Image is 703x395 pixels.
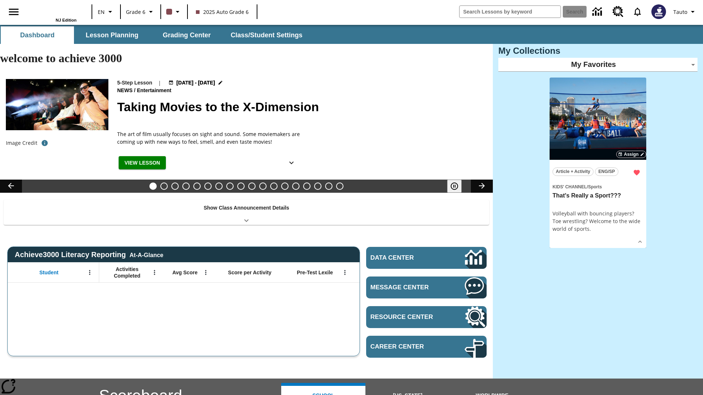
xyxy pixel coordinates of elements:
[447,180,462,193] button: Pause
[366,336,487,358] a: Career Center
[117,130,300,146] p: The art of film usually focuses on sight and sound. Some moviemakers are coming up with new ways ...
[366,306,487,328] a: Resource Center, Will open in new tab
[670,5,700,18] button: Profile/Settings
[15,251,163,259] span: Achieve3000 Literacy Reporting
[371,343,443,350] span: Career Center
[215,183,223,190] button: Slide 7 Solar Power to the People
[553,210,643,233] div: Volleyball with bouncing players? Toe wrestling? Welcome to the wide world of sports.
[336,183,343,190] button: Slide 18 The Constitution's Balancing Act
[630,166,643,179] button: Remove from Favorites
[75,26,149,44] button: Lesson Planning
[40,269,59,276] span: Student
[259,183,267,190] button: Slide 11 Mixed Practice: Citing Evidence
[163,5,185,18] button: Class color is dark brown. Change class color
[588,2,608,22] a: Data Center
[447,180,469,193] div: Pause
[588,184,602,189] span: Sports
[137,87,173,95] span: Entertainment
[608,2,628,22] a: Resource Center, Will open in new tab
[117,87,134,95] span: News
[123,5,158,18] button: Grade: Grade 6, Select a grade
[366,247,487,269] a: Data Center
[366,276,487,298] a: Message Center
[270,183,278,190] button: Slide 12 Pre-release lesson
[171,183,179,190] button: Slide 3 Do You Want Fries With That?
[193,183,201,190] button: Slide 5 Cars of the Future?
[158,79,161,87] span: |
[339,267,350,278] button: Open Menu
[200,267,211,278] button: Open Menu
[176,79,215,87] span: [DATE] - [DATE]
[284,156,299,170] button: Show Details
[498,46,698,56] h3: My Collections
[553,192,643,200] h3: That's Really a Sport???
[628,2,647,21] a: Notifications
[371,254,440,262] span: Data Center
[150,26,223,44] button: Grading Center
[37,136,52,150] button: Photo credit: Photo by The Asahi Shimbun via Getty Images
[598,168,615,176] span: ENG/SP
[371,313,443,321] span: Resource Center
[281,183,289,190] button: Slide 13 Career Lesson
[553,183,643,191] span: Topic: Kids' Channel/Sports
[130,251,163,259] div: At-A-Glance
[204,183,212,190] button: Slide 6 The Last Homesteaders
[647,2,670,21] button: Select a new avatar
[149,183,157,190] button: Slide 1 Taking Movies to the X-Dimension
[616,151,646,158] button: Assign Choose Dates
[196,8,249,16] span: 2025 Auto Grade 6
[651,4,666,19] img: Avatar
[303,183,310,190] button: Slide 15 Hooray for Constitution Day!
[237,183,245,190] button: Slide 9 Fashion Forward in Ancient Rome
[103,266,151,279] span: Activities Completed
[29,3,77,18] a: Home
[1,26,74,44] button: Dashboard
[117,79,152,87] p: 5-Step Lesson
[226,183,234,190] button: Slide 8 Attack of the Terrifying Tomatoes
[471,180,493,193] button: Lesson carousel, Next
[325,183,332,190] button: Slide 17 Point of View
[460,6,561,18] input: search field
[3,1,25,23] button: Open side menu
[292,183,300,190] button: Slide 14 Cooking Up Native Traditions
[167,79,225,87] button: Aug 18 - Aug 24 Choose Dates
[550,78,646,248] div: lesson details
[160,183,168,190] button: Slide 2 All Aboard the Hyperloop?
[172,269,198,276] span: Avg Score
[134,87,135,93] span: /
[371,284,443,291] span: Message Center
[225,26,308,44] button: Class/Student Settings
[553,184,587,189] span: Kids' Channel
[228,269,272,276] span: Score per Activity
[6,139,37,147] p: Image Credit
[673,8,687,16] span: Tauto
[94,5,118,18] button: Language: EN, Select a language
[204,204,289,212] p: Show Class Announcement Details
[117,98,484,116] h2: Taking Movies to the X-Dimension
[119,156,166,170] button: View Lesson
[182,183,190,190] button: Slide 4 Dirty Jobs Kids Had To Do
[149,267,160,278] button: Open Menu
[126,8,145,16] span: Grade 6
[297,269,333,276] span: Pre-Test Lexile
[498,58,698,72] div: My Favorites
[84,267,95,278] button: Open Menu
[6,79,108,130] img: Panel in front of the seats sprays water mist to the happy audience at a 4DX-equipped theater.
[624,151,639,158] span: Assign
[4,200,489,225] div: Show Class Announcement Details
[556,168,590,176] span: Article + Activity
[56,18,77,22] span: NJ Edition
[635,236,646,247] button: Show Details
[98,8,105,16] span: EN
[314,183,321,190] button: Slide 16 Remembering Justice O'Connor
[587,184,588,189] span: /
[553,168,594,176] button: Article + Activity
[29,3,77,22] div: Home
[248,183,256,190] button: Slide 10 The Invasion of the Free CD
[595,168,618,176] button: ENG/SP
